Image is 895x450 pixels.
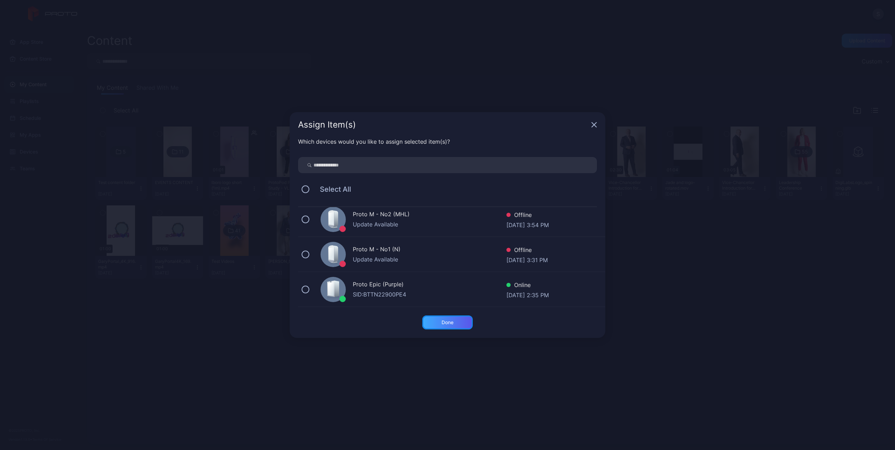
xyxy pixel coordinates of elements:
div: Offline [506,246,548,256]
div: SID: BTTN22900PE4 [353,290,506,299]
div: Proto M - No2 (MHL) [353,210,506,220]
div: [DATE] 2:35 PM [506,291,549,298]
div: Which devices would you like to assign selected item(s)? [298,137,597,146]
span: Select All [313,185,351,193]
div: Online [506,281,549,291]
div: Assign Item(s) [298,121,588,129]
div: Offline [506,211,549,221]
button: Done [422,315,473,329]
div: [DATE] 3:31 PM [506,256,548,263]
div: [DATE] 3:54 PM [506,221,549,228]
div: Update Available [353,255,506,264]
div: Proto M - No1 (N) [353,245,506,255]
div: Update Available [353,220,506,229]
div: Proto Epic (Purple) [353,280,506,290]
